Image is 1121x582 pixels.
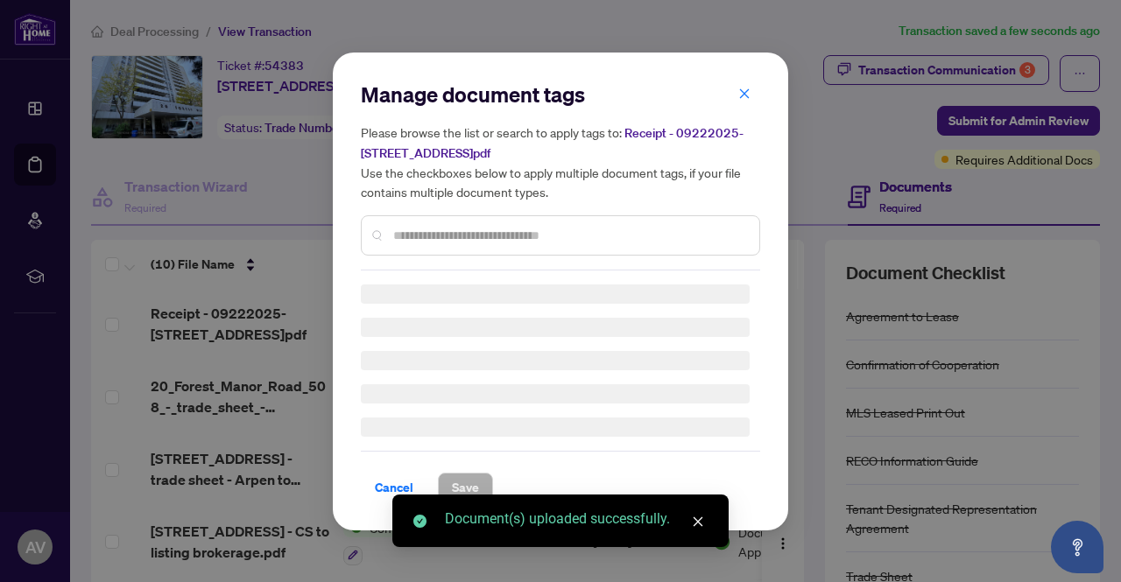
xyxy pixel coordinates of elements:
button: Cancel [361,473,427,502]
span: Cancel [375,473,413,501]
span: check-circle [413,515,427,528]
span: Receipt - 09222025- [STREET_ADDRESS]pdf [361,125,744,161]
button: Open asap [1051,521,1103,573]
h2: Manage document tags [361,81,760,109]
a: Close [688,512,708,531]
h5: Please browse the list or search to apply tags to: Use the checkboxes below to apply multiple doc... [361,123,760,201]
span: close [738,87,751,99]
span: close [692,515,704,528]
button: Save [438,473,493,502]
div: Document(s) uploaded successfully. [445,508,708,529]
